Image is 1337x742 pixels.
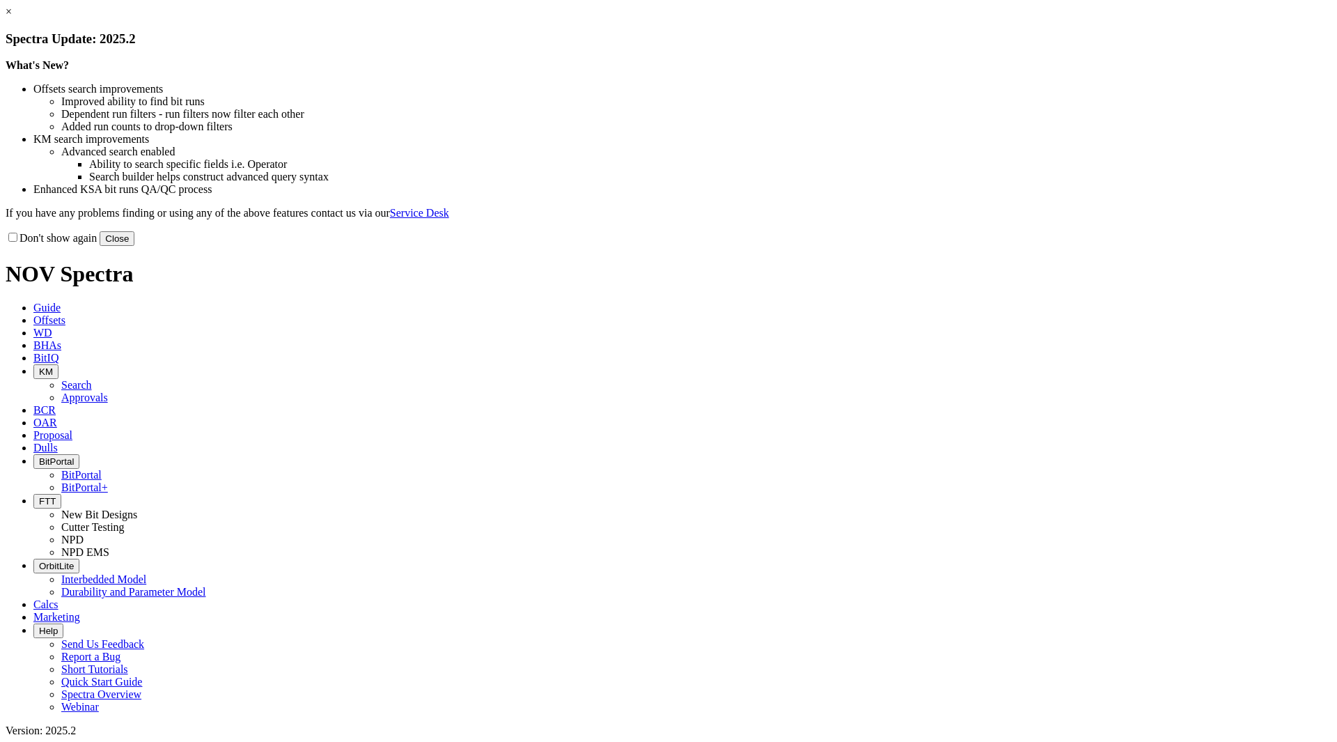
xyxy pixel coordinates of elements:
a: Approvals [61,392,108,403]
li: Added run counts to drop-down filters [61,121,1331,133]
li: Advanced search enabled [61,146,1331,158]
a: Short Tutorials [61,663,128,675]
a: NPD [61,534,84,546]
span: Marketing [33,611,80,623]
button: Close [100,231,134,246]
li: Ability to search specific fields i.e. Operator [89,158,1331,171]
li: Offsets search improvements [33,83,1331,95]
a: Send Us Feedback [61,638,144,650]
a: Search [61,379,92,391]
li: Search builder helps construct advanced query syntax [89,171,1331,183]
li: Enhanced KSA bit runs QA/QC process [33,183,1331,196]
h3: Spectra Update: 2025.2 [6,31,1331,47]
span: OAR [33,417,57,428]
p: If you have any problems finding or using any of the above features contact us via our [6,207,1331,219]
a: Webinar [61,701,99,713]
span: Help [39,626,58,636]
h1: NOV Spectra [6,261,1331,287]
span: Offsets [33,314,65,326]
a: Service Desk [390,207,449,219]
a: Cutter Testing [61,521,125,533]
li: Dependent run filters - run filters now filter each other [61,108,1331,121]
a: Spectra Overview [61,688,141,700]
a: Interbedded Model [61,573,146,585]
span: BitPortal [39,456,74,467]
a: Durability and Parameter Model [61,586,206,598]
a: × [6,6,12,17]
input: Don't show again [8,233,17,242]
a: Report a Bug [61,651,120,663]
a: NPD EMS [61,546,109,558]
span: BitIQ [33,352,58,364]
span: BHAs [33,339,61,351]
label: Don't show again [6,232,97,244]
span: Proposal [33,429,72,441]
span: OrbitLite [39,561,74,571]
a: New Bit Designs [61,509,137,520]
span: Dulls [33,442,58,454]
a: BitPortal [61,469,102,481]
span: WD [33,327,52,339]
span: BCR [33,404,56,416]
a: BitPortal+ [61,481,108,493]
a: Quick Start Guide [61,676,142,688]
div: Version: 2025.2 [6,725,1331,737]
li: Improved ability to find bit runs [61,95,1331,108]
span: FTT [39,496,56,507]
span: Guide [33,302,61,314]
strong: What's New? [6,59,69,71]
li: KM search improvements [33,133,1331,146]
span: Calcs [33,598,58,610]
span: KM [39,366,53,377]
